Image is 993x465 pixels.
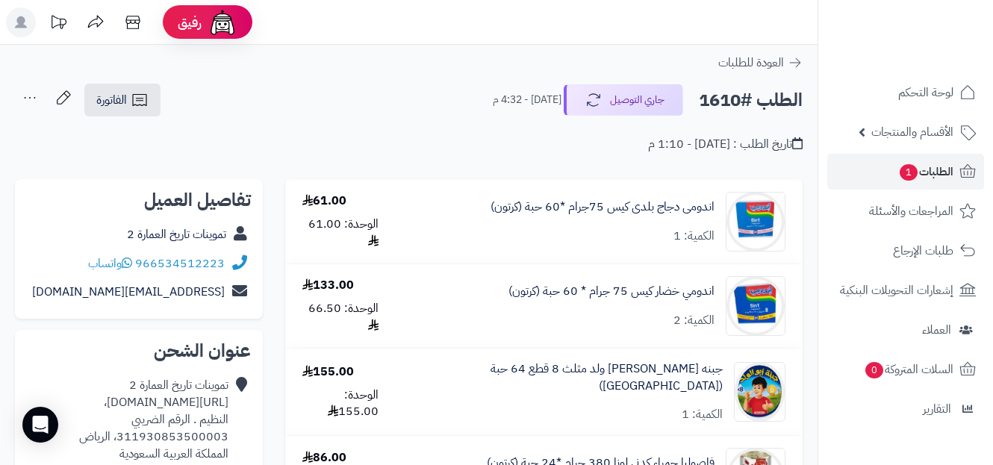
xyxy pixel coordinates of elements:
a: لوحة التحكم [827,75,984,110]
img: 1747283225-Screenshot%202025-05-15%20072245-90x90.jpg [726,276,785,336]
div: تاريخ الطلب : [DATE] - 1:10 م [648,136,803,153]
span: طلبات الإرجاع [893,240,953,261]
div: Open Intercom Messenger [22,407,58,443]
h2: الطلب #1610 [699,85,803,116]
a: العملاء [827,312,984,348]
span: السلات المتروكة [864,359,953,380]
span: الفاتورة [96,91,127,109]
span: لوحة التحكم [898,82,953,103]
a: العودة للطلبات [718,54,803,72]
a: جبنه [PERSON_NAME] ولد مثلث 8 قطع 64 حبة ([GEOGRAPHIC_DATA]) [413,361,723,395]
span: العودة للطلبات [718,54,784,72]
a: إشعارات التحويلات البنكية [827,272,984,308]
div: الوحدة: 66.50 [302,300,379,334]
a: السلات المتروكة0 [827,352,984,387]
h2: عنوان الشحن [27,342,251,360]
span: الطلبات [898,161,953,182]
div: تموينات تاريخ العمارة 2 [URL][DOMAIN_NAME]، النظيم . الرقم الضريبي 311930853500003، الرياض المملك... [27,377,228,462]
a: تحديثات المنصة [40,7,77,41]
a: الفاتورة [84,84,161,116]
a: اندومى دجاج بلدى كيس 75جرام *60 حبة (كرتون) [491,199,715,216]
img: 1747326514-81et-V6j0bL._AC_SL1500-90x90.jpg [735,362,785,422]
span: إشعارات التحويلات البنكية [840,280,953,301]
div: الوحدة: 155.00 [302,387,379,421]
a: تموينات تاريخ العمارة 2 [127,225,226,243]
button: جاري التوصيل [564,84,683,116]
span: 1 [899,163,918,181]
span: 0 [865,361,883,378]
a: [EMAIL_ADDRESS][DOMAIN_NAME] [32,283,225,301]
a: المراجعات والأسئلة [827,193,984,229]
a: 966534512223 [135,255,225,272]
img: 1747282053-5ABykeYswuxMuW5FNwWNxRuGnPYpgwDk-90x90.jpg [726,192,785,252]
img: logo-2.png [891,11,979,43]
small: [DATE] - 4:32 م [493,93,561,107]
div: 61.00 [302,193,346,210]
div: الكمية: 1 [682,406,723,423]
span: الأقسام والمنتجات [871,122,953,143]
div: 133.00 [302,277,354,294]
a: الطلبات1 [827,154,984,190]
span: العملاء [922,319,951,340]
a: واتساب [88,255,132,272]
a: التقارير [827,391,984,427]
span: التقارير [923,399,951,419]
span: المراجعات والأسئلة [869,201,953,222]
div: الوحدة: 61.00 [302,216,379,250]
div: 155.00 [302,363,354,381]
img: ai-face.png [208,7,237,37]
a: اندومي خضار كيس 75 جرام * 60 حبة (كرتون) [508,283,715,300]
h2: تفاصيل العميل [27,191,251,209]
span: رفيق [178,13,202,31]
div: الكمية: 2 [673,312,715,329]
a: طلبات الإرجاع [827,233,984,269]
div: الكمية: 1 [673,228,715,245]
